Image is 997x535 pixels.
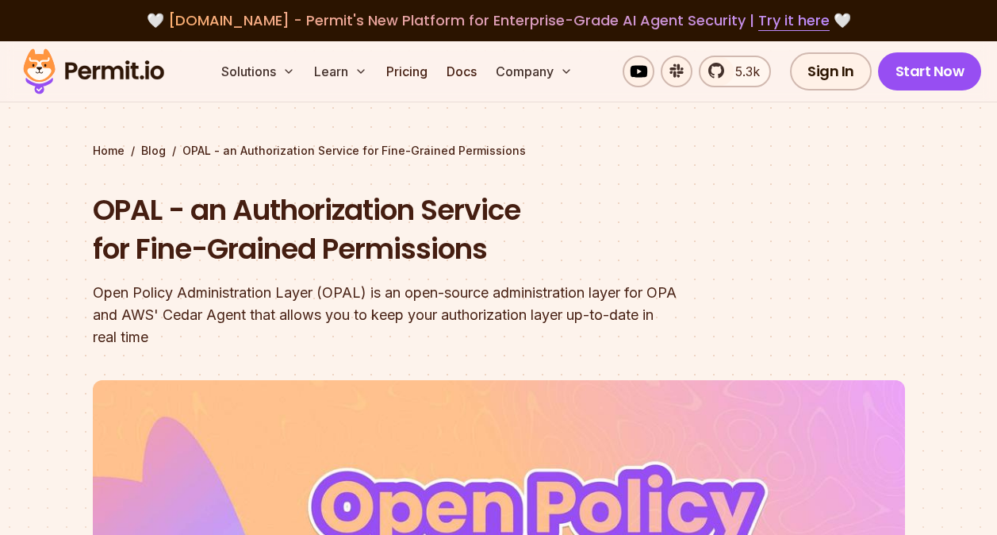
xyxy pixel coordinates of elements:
[878,52,982,90] a: Start Now
[38,10,959,32] div: 🤍 🤍
[93,282,702,348] div: Open Policy Administration Layer (OPAL) is an open-source administration layer for OPA and AWS' C...
[380,56,434,87] a: Pricing
[308,56,374,87] button: Learn
[93,143,125,159] a: Home
[489,56,579,87] button: Company
[440,56,483,87] a: Docs
[16,44,171,98] img: Permit logo
[790,52,872,90] a: Sign In
[215,56,301,87] button: Solutions
[758,10,830,31] a: Try it here
[93,143,905,159] div: / /
[726,62,760,81] span: 5.3k
[141,143,166,159] a: Blog
[93,191,702,269] h1: OPAL - an Authorization Service for Fine-Grained Permissions
[168,10,830,30] span: [DOMAIN_NAME] - Permit's New Platform for Enterprise-Grade AI Agent Security |
[699,56,771,87] a: 5.3k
